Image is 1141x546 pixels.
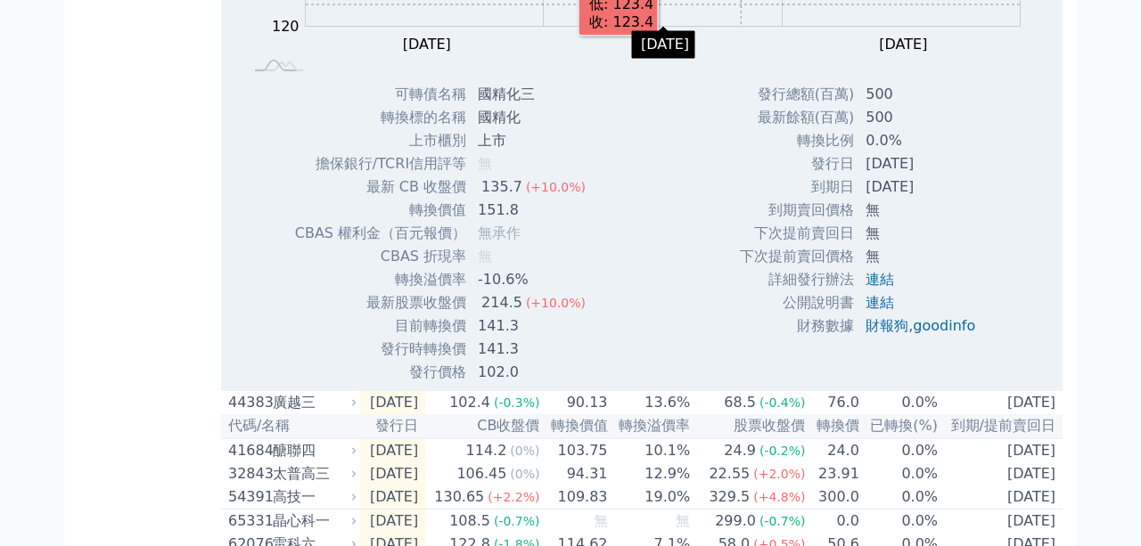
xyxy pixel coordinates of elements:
[866,271,894,288] a: 連結
[510,444,539,458] span: (0%)
[467,83,600,106] td: 國精化三
[360,485,425,509] td: [DATE]
[759,395,806,410] span: (-0.4%)
[294,222,467,245] td: CBAS 權利金（百元報價）
[228,486,268,508] div: 54391
[806,462,859,485] td: 23.91
[855,152,989,175] td: [DATE]
[739,245,855,268] td: 下次提前賣回價格
[609,485,692,509] td: 19.0%
[860,438,939,462] td: 0.0%
[425,414,540,438] th: CB收盤價
[294,291,467,314] td: 最新股票收盤價
[463,440,511,461] div: 114.2
[228,463,268,485] div: 32843
[273,440,353,461] div: 醣聯四
[360,414,425,438] th: 發行日
[705,486,753,508] div: 329.5
[294,338,467,361] td: 發行時轉換價
[759,514,806,528] span: (-0.7%)
[294,245,467,268] td: CBAS 折現率
[759,444,806,458] span: (-0.2%)
[446,510,494,532] div: 108.5
[294,268,467,291] td: 轉換溢價率
[273,510,353,532] div: 晶心科一
[939,438,1063,462] td: [DATE]
[609,391,692,414] td: 13.6%
[739,291,855,314] td: 公開說明書
[403,36,451,53] tspan: [DATE]
[467,199,600,222] td: 151.8
[273,486,353,508] div: 高技一
[360,391,425,414] td: [DATE]
[860,414,939,438] th: 已轉換(%)
[467,268,600,291] td: -10.6%
[739,106,855,129] td: 最新餘額(百萬)
[806,391,859,414] td: 76.0
[294,83,467,106] td: 可轉債名稱
[691,414,806,438] th: 股票收盤價
[855,106,989,129] td: 500
[467,314,600,338] td: 141.3
[739,175,855,199] td: 到期日
[739,199,855,222] td: 到期賣回價格
[294,175,467,199] td: 最新 CB 收盤價
[273,463,353,485] div: 太普高三
[228,510,268,532] div: 65331
[228,392,268,413] div: 44383
[431,486,488,508] div: 130.65
[855,314,989,338] td: ,
[494,514,540,528] span: (-0.7%)
[860,509,939,534] td: 0.0%
[294,361,467,384] td: 發行價格
[860,462,939,485] td: 0.0%
[541,485,609,509] td: 109.83
[705,463,753,485] div: 22.55
[541,414,609,438] th: 轉換價值
[526,296,586,310] span: (+10.0%)
[467,338,600,361] td: 141.3
[739,268,855,291] td: 詳細發行辦法
[739,314,855,338] td: 財務數據
[739,129,855,152] td: 轉換比例
[939,414,1063,438] th: 到期/提前賣回日
[594,512,608,529] span: 無
[860,485,939,509] td: 0.0%
[609,438,692,462] td: 10.1%
[753,467,805,481] span: (+2.0%)
[446,392,494,413] div: 102.4
[939,509,1063,534] td: [DATE]
[806,509,859,534] td: 0.0
[467,129,600,152] td: 上市
[609,462,692,485] td: 12.9%
[855,222,989,245] td: 無
[478,248,492,265] span: 無
[228,440,268,461] div: 41684
[541,391,609,414] td: 90.13
[939,462,1063,485] td: [DATE]
[221,414,360,438] th: 代碼/名稱
[478,292,526,314] div: 214.5
[541,462,609,485] td: 94.31
[860,391,939,414] td: 0.0%
[510,467,539,481] span: (0%)
[467,361,600,384] td: 102.0
[641,36,689,53] tspan: [DATE]
[806,414,859,438] th: 轉換價
[609,414,692,438] th: 轉換溢價率
[294,129,467,152] td: 上市櫃別
[294,152,467,175] td: 擔保銀行/TCRI信用評等
[294,199,467,222] td: 轉換價值
[739,222,855,245] td: 下次提前賣回日
[866,317,908,334] a: 財報狗
[294,314,467,338] td: 目前轉換價
[806,438,859,462] td: 24.0
[939,485,1063,509] td: [DATE]
[855,199,989,222] td: 無
[478,224,521,241] span: 無承作
[879,36,927,53] tspan: [DATE]
[478,155,492,172] span: 無
[478,176,526,198] div: 135.7
[855,175,989,199] td: [DATE]
[720,392,759,413] div: 68.5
